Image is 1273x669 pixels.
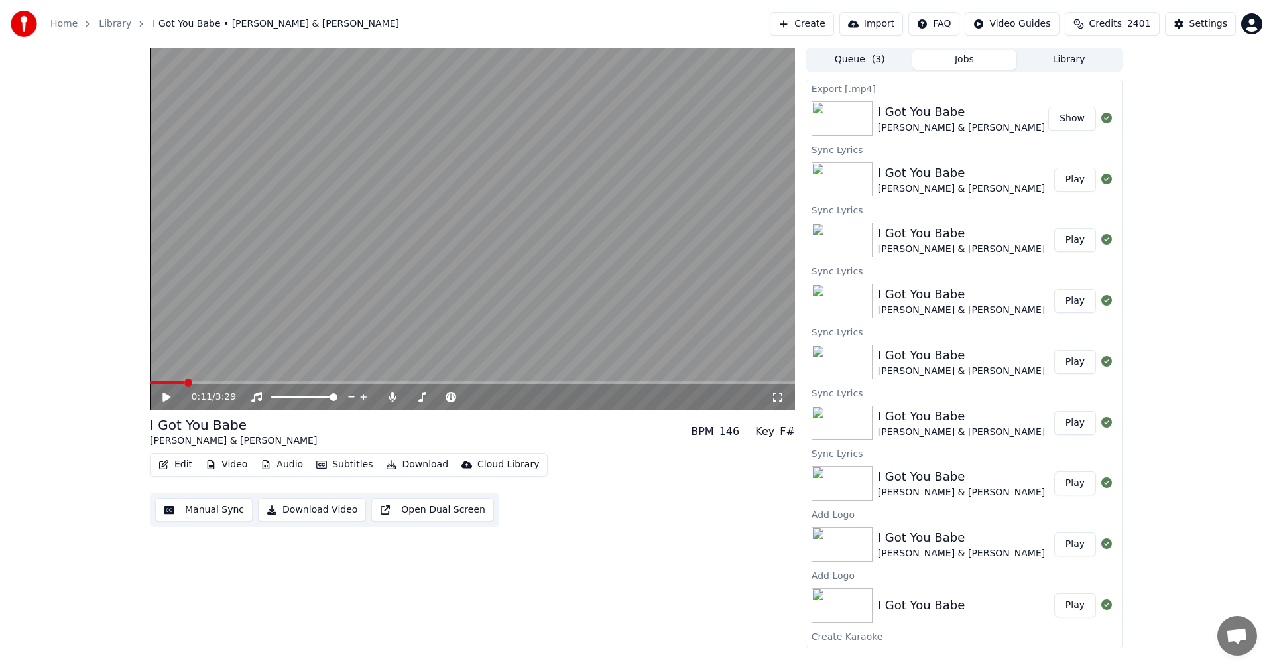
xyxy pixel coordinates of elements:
div: Sync Lyrics [806,263,1122,278]
button: Play [1054,350,1096,374]
div: Cloud Library [477,458,539,471]
div: Sync Lyrics [806,324,1122,339]
div: [PERSON_NAME] & [PERSON_NAME] [878,365,1045,378]
button: Library [1016,50,1121,70]
div: Add Logo [806,506,1122,522]
div: Key [755,424,774,440]
nav: breadcrumb [50,17,399,30]
span: I Got You Babe • [PERSON_NAME] & [PERSON_NAME] [152,17,399,30]
div: Create Karaoke [806,628,1122,644]
div: Settings [1189,17,1227,30]
div: I Got You Babe [878,528,1045,547]
button: Video Guides [965,12,1059,36]
div: I Got You Babe [150,416,317,434]
button: FAQ [908,12,959,36]
button: Show [1048,107,1096,131]
button: Play [1054,532,1096,556]
button: Video [200,456,253,474]
div: [PERSON_NAME] & [PERSON_NAME] [878,182,1045,196]
div: I Got You Babe [878,467,1045,486]
div: I Got You Babe [878,596,965,615]
div: I Got You Babe [878,407,1045,426]
button: Audio [255,456,308,474]
button: Download [381,456,454,474]
span: 3:29 [215,391,236,404]
div: Add Logo [806,567,1122,583]
span: Credits [1089,17,1122,30]
span: 0:11 [192,391,212,404]
div: F# [780,424,795,440]
div: BPM [691,424,713,440]
button: Edit [153,456,198,474]
a: Home [50,17,78,30]
button: Jobs [912,50,1017,70]
div: [PERSON_NAME] & [PERSON_NAME] [878,304,1045,317]
button: Play [1054,228,1096,252]
button: Manual Sync [155,498,253,522]
div: Sync Lyrics [806,202,1122,217]
button: Open Dual Screen [371,498,494,522]
div: [PERSON_NAME] & [PERSON_NAME] [150,434,317,448]
button: Credits2401 [1065,12,1160,36]
div: Open chat [1217,616,1257,656]
button: Play [1054,411,1096,435]
button: Play [1054,593,1096,617]
div: I Got You Babe [878,224,1045,243]
div: 146 [719,424,740,440]
div: I Got You Babe [878,164,1045,182]
div: Sync Lyrics [806,445,1122,461]
div: [PERSON_NAME] & [PERSON_NAME] [878,547,1045,560]
div: I Got You Babe [878,103,1045,121]
div: [PERSON_NAME] & [PERSON_NAME] [878,121,1045,135]
button: Import [839,12,903,36]
button: Play [1054,289,1096,313]
a: Library [99,17,131,30]
div: / [192,391,223,404]
div: [PERSON_NAME] & [PERSON_NAME] [878,243,1045,256]
button: Play [1054,471,1096,495]
button: Queue [808,50,912,70]
img: youka [11,11,37,37]
button: Subtitles [311,456,378,474]
button: Play [1054,168,1096,192]
div: I Got You Babe [878,346,1045,365]
span: 2401 [1127,17,1151,30]
div: [PERSON_NAME] & [PERSON_NAME] [878,426,1045,439]
div: Export [.mp4] [806,80,1122,96]
span: ( 3 ) [872,53,885,66]
button: Settings [1165,12,1236,36]
div: [PERSON_NAME] & [PERSON_NAME] [878,486,1045,499]
div: Sync Lyrics [806,385,1122,400]
div: I Got You Babe [878,285,1045,304]
button: Create [770,12,834,36]
button: Download Video [258,498,366,522]
div: Sync Lyrics [806,141,1122,157]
